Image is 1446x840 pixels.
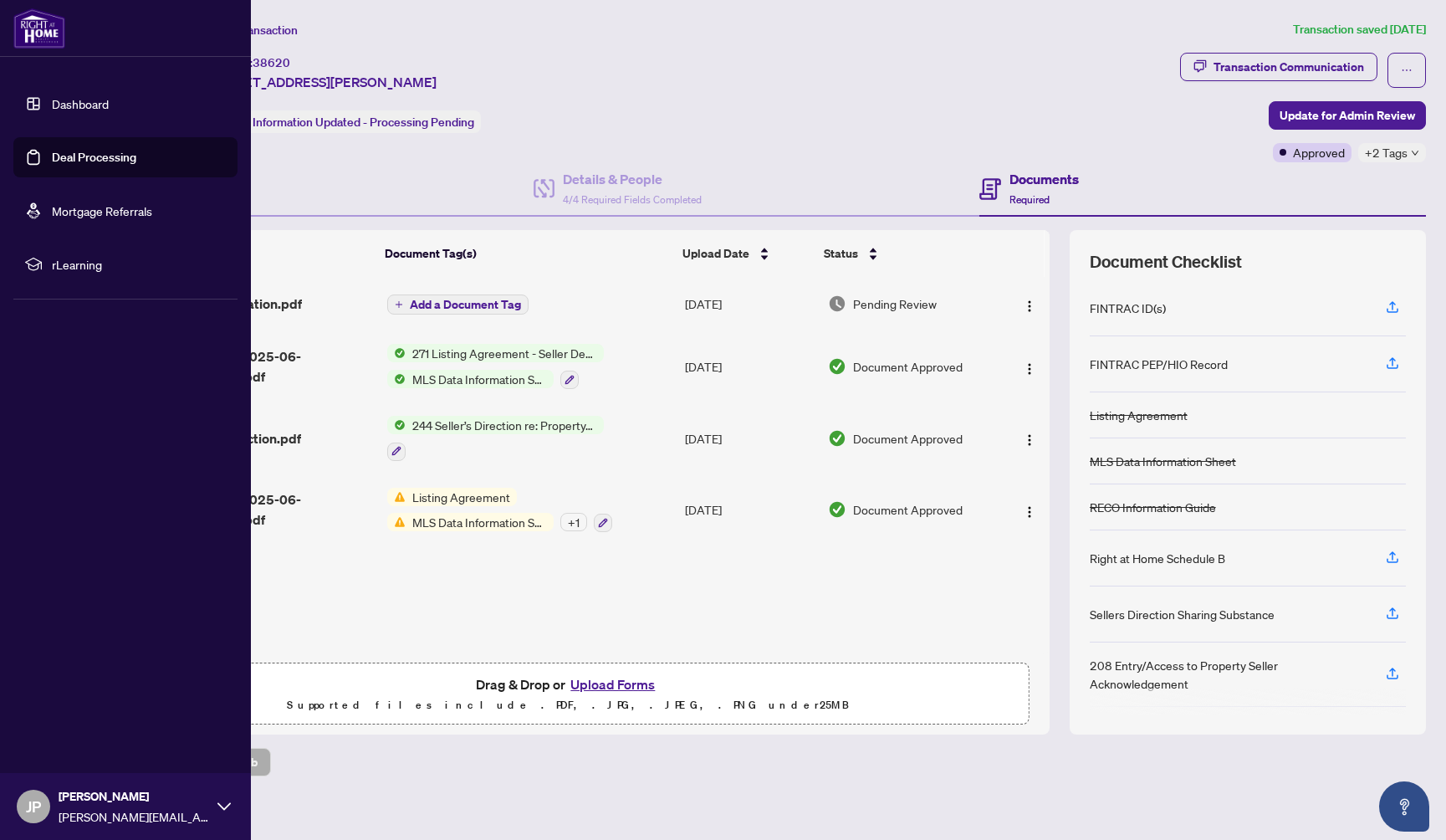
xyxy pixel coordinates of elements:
[387,370,406,388] img: Status Icon
[1293,143,1345,161] span: Approved
[406,513,554,531] span: MLS Data Information Sheet
[1090,656,1366,693] div: 208 Entry/Access to Property Seller Acknowledgement
[1090,406,1188,424] div: Listing Agreement
[52,96,109,111] a: Dashboard
[1009,169,1079,189] h4: Documents
[156,346,373,387] span: 14_Kirby_Rd_2025-06-07_07_53_43.pdf
[108,663,1029,725] span: Drag & Drop orUpload FormsSupported files include .PDF, .JPG, .JPEG, .PNG under25MB
[676,230,817,277] th: Upload Date
[678,277,820,330] td: [DATE]
[150,230,379,277] th: (4) File Name
[410,299,521,310] span: Add a Document Tag
[1090,299,1166,317] div: FINTRAC ID(s)
[828,500,846,519] img: Document Status
[1016,425,1043,452] button: Logo
[1090,498,1216,516] div: RECO Information Guide
[387,344,604,389] button: Status Icon271 Listing Agreement - Seller Designated Representation Agreement Authority to Offer ...
[1379,781,1429,832] button: Open asap
[682,244,749,263] span: Upload Date
[1023,300,1036,313] img: Logo
[1016,353,1043,380] button: Logo
[387,488,406,506] img: Status Icon
[406,488,517,506] span: Listing Agreement
[1090,452,1236,470] div: MLS Data Information Sheet
[1090,355,1228,373] div: FINTRAC PEP/HIO Record
[253,55,290,70] span: 38620
[1365,143,1408,162] span: +2 Tags
[378,230,676,277] th: Document Tag(s)
[59,787,209,806] span: [PERSON_NAME]
[1090,549,1225,567] div: Right at Home Schedule B
[476,674,660,695] span: Drag & Drop or
[1090,605,1275,623] div: Sellers Direction Sharing Substance
[118,695,1019,715] p: Supported files include .PDF, .JPG, .JPEG, .PNG under 25 MB
[1411,149,1419,157] span: down
[678,474,820,546] td: [DATE]
[1023,505,1036,519] img: Logo
[1293,20,1426,39] article: Transaction saved [DATE]
[1401,64,1413,76] span: ellipsis
[824,244,858,263] span: Status
[156,489,373,530] span: 14_Kirby_Rd_2025-06-07_07_53_43.pdf
[1009,193,1050,206] span: Required
[387,344,406,362] img: Status Icon
[1280,102,1415,129] span: Update for Admin Review
[565,674,660,695] button: Upload Forms
[395,300,403,309] span: plus
[563,193,702,206] span: 4/4 Required Fields Completed
[1023,433,1036,447] img: Logo
[828,429,846,448] img: Document Status
[387,295,529,315] button: Add a Document Tag
[678,402,820,474] td: [DATE]
[387,416,406,434] img: Status Icon
[828,295,846,313] img: Document Status
[678,330,820,402] td: [DATE]
[1180,53,1377,81] button: Transaction Communication
[828,357,846,376] img: Document Status
[853,357,963,376] span: Document Approved
[253,115,474,130] span: Information Updated - Processing Pending
[817,230,994,277] th: Status
[853,429,963,448] span: Document Approved
[387,488,612,533] button: Status IconListing AgreementStatus IconMLS Data Information Sheet+1
[1214,54,1364,80] div: Transaction Communication
[1023,362,1036,376] img: Logo
[207,110,481,133] div: Status:
[560,513,587,531] div: + 1
[59,807,209,826] span: [PERSON_NAME][EMAIL_ADDRESS][PERSON_NAME][PERSON_NAME][DOMAIN_NAME]
[1016,290,1043,317] button: Logo
[1090,250,1242,274] span: Document Checklist
[207,72,437,92] span: [STREET_ADDRESS][PERSON_NAME]
[26,795,41,818] span: JP
[853,295,937,313] span: Pending Review
[853,500,963,519] span: Document Approved
[406,344,604,362] span: 271 Listing Agreement - Seller Designated Representation Agreement Authority to Offer for Sale
[13,8,65,49] img: logo
[208,23,298,38] span: View Transaction
[563,169,702,189] h4: Details & People
[387,416,604,461] button: Status Icon244 Seller’s Direction re: Property/Offers
[52,150,136,165] a: Deal Processing
[52,255,226,274] span: rLearning
[406,370,554,388] span: MLS Data Information Sheet
[387,513,406,531] img: Status Icon
[1269,101,1426,130] button: Update for Admin Review
[406,416,604,434] span: 244 Seller’s Direction re: Property/Offers
[1016,496,1043,523] button: Logo
[387,294,529,315] button: Add a Document Tag
[52,203,152,218] a: Mortgage Referrals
